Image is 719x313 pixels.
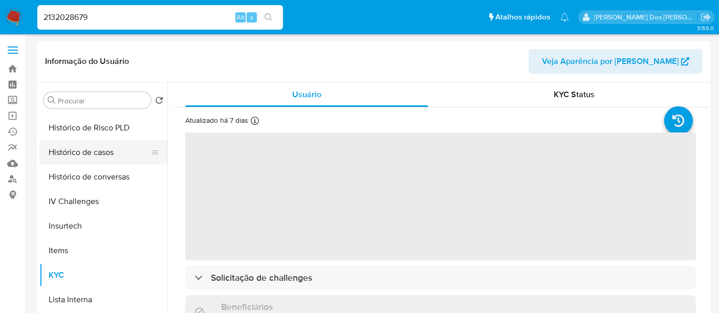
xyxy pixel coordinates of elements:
p: renato.lopes@mercadopago.com.br [594,12,698,22]
button: Lista Interna [39,287,167,312]
span: KYC Status [554,88,595,100]
button: Retornar ao pedido padrão [155,96,163,107]
span: ‌ [185,132,696,260]
h3: Solicitação de challenges [211,272,312,283]
p: Atualizado há 7 dias [185,116,248,125]
button: Histórico de Risco PLD [39,116,167,140]
button: Histórico de conversas [39,165,167,189]
button: Histórico de casos [39,140,159,165]
input: Procurar [58,96,147,105]
button: Procurar [48,96,56,104]
a: Notificações [560,13,569,21]
button: Insurtech [39,214,167,238]
button: Items [39,238,167,263]
h1: Informação do Usuário [45,56,129,66]
h3: Beneficiários [221,301,273,312]
button: KYC [39,263,167,287]
div: Solicitação de challenges [185,266,696,289]
button: IV Challenges [39,189,167,214]
span: Usuário [292,88,321,100]
span: Atalhos rápidos [495,12,550,23]
button: Veja Aparência por [PERSON_NAME] [529,49,703,74]
span: Veja Aparência por [PERSON_NAME] [542,49,679,74]
span: Alt [236,12,245,22]
input: Pesquise usuários ou casos... [37,11,283,24]
span: s [250,12,253,22]
button: search-icon [258,10,279,25]
a: Sair [701,12,711,23]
